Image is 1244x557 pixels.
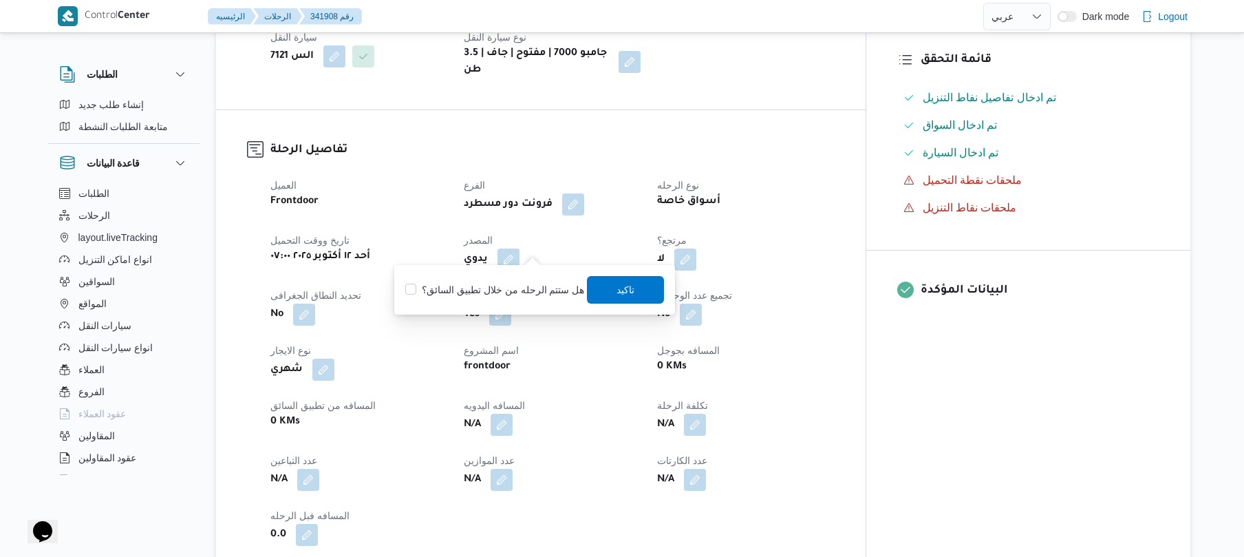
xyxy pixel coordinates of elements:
button: عقود العملاء [54,403,194,425]
b: N/A [657,472,674,488]
span: تكلفة الرحلة [657,400,708,411]
span: انواع سيارات النقل [78,339,153,356]
span: عقود المقاولين [78,450,137,466]
span: المقاولين [78,428,115,444]
button: الرئيسيه [208,8,256,25]
span: سيارات النقل [78,317,132,334]
b: Yes [464,306,480,323]
button: سيارات النقل [54,315,194,337]
span: layout.liveTracking [78,229,158,246]
h3: تفاصيل الرحلة [270,141,835,160]
button: تم ادخال السيارة [898,142,1159,164]
span: المصدر [464,235,493,246]
span: ملحقات نقاط التنزيل [923,200,1017,216]
span: نوع الايجار [270,345,311,356]
button: انواع سيارات النقل [54,337,194,359]
button: متابعة الطلبات النشطة [54,116,194,138]
span: العملاء [78,361,105,378]
button: تم ادخال السواق [898,114,1159,136]
span: نوع سيارة النقل [464,32,526,43]
h3: البيانات المؤكدة [921,282,1159,300]
span: سيارة النقل [270,32,317,43]
b: N/A [464,417,481,433]
button: انواع اماكن التنزيل [54,249,194,271]
b: Frontdoor [270,193,319,210]
button: layout.liveTracking [54,227,194,249]
h3: قاعدة البيانات [87,155,140,171]
b: N/A [270,472,288,488]
span: المسافه من تطبيق السائق [270,400,376,411]
span: مرتجع؟ [657,235,687,246]
span: ملحقات نقاط التنزيل [923,202,1017,213]
button: السواقين [54,271,194,293]
b: 0 KMs [270,414,300,430]
b: No [657,306,670,323]
span: المسافه بجوجل [657,345,720,356]
span: تاريخ ووقت التحميل [270,235,350,246]
span: عقود العملاء [78,406,127,422]
b: Center [118,11,150,22]
button: اجهزة التليفون [54,469,194,491]
span: عدد الموازين [464,455,515,466]
span: اسم المشروع [464,345,519,356]
button: عقود المقاولين [54,447,194,469]
b: فرونت دور مسطرد [464,196,553,213]
button: ملحقات نقطة التحميل [898,169,1159,191]
span: السواقين [78,273,115,290]
span: الطلبات [78,185,109,202]
b: الس 7121 [270,48,314,65]
button: الرحلات [54,204,194,227]
span: تم ادخال السواق [923,119,998,131]
span: تم ادخال السيارة [923,147,999,158]
span: المسافه فبل الرحله [270,510,350,521]
span: تم ادخال تفاصيل نفاط التنزيل [923,90,1057,106]
b: N/A [657,417,674,433]
b: 0.0 [270,527,286,543]
span: تم ادخال السواق [923,117,998,134]
b: No [270,306,283,323]
span: المواقع [78,295,107,312]
div: قاعدة البيانات [48,182,200,481]
h3: الطلبات [87,66,118,83]
b: frontdoor [464,359,511,375]
button: قاعدة البيانات [59,155,189,171]
span: الرحلات [78,207,110,224]
button: Logout [1136,3,1193,30]
span: تم ادخال تفاصيل نفاط التنزيل [923,92,1057,103]
button: تاكيد [588,276,665,304]
button: المواقع [54,293,194,315]
button: المقاولين [54,425,194,447]
div: الطلبات [48,94,200,143]
img: X8yXhbKr1z7QwAAAABJRU5ErkJggg== [58,6,78,26]
span: الفروع [78,383,105,400]
button: الفروع [54,381,194,403]
span: Dark mode [1077,11,1129,22]
iframe: chat widget [14,502,58,543]
span: عدد الكارتات [657,455,707,466]
span: تاكيد [617,282,635,298]
span: تحديد النطاق الجغرافى [270,290,361,301]
span: Logout [1158,8,1188,25]
span: المسافه اليدويه [464,400,525,411]
button: العملاء [54,359,194,381]
b: يدوي [464,251,488,268]
button: الطلبات [54,182,194,204]
button: ملحقات نقاط التنزيل [898,197,1159,219]
span: عدد التباعين [270,455,317,466]
button: تم ادخال تفاصيل نفاط التنزيل [898,87,1159,109]
b: أسواق خاصة [657,193,720,210]
span: تجميع عدد الوحدات [657,290,732,301]
span: ملحقات نقطة التحميل [923,172,1022,189]
b: 0 KMs [657,359,687,375]
b: شهري [270,361,303,378]
span: انواع اماكن التنزيل [78,251,153,268]
span: اجهزة التليفون [78,472,136,488]
button: 341908 رقم [299,8,362,25]
span: إنشاء طلب جديد [78,96,144,113]
b: لا [657,251,665,268]
b: N/A [464,472,481,488]
button: إنشاء طلب جديد [54,94,194,116]
b: جامبو 7000 | مفتوح | جاف | 3.5 طن [464,45,609,78]
b: أحد ١٢ أكتوبر ٢٠٢٥ ٠٧:٠٠ [270,249,370,265]
span: نوع الرحله [657,180,699,191]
